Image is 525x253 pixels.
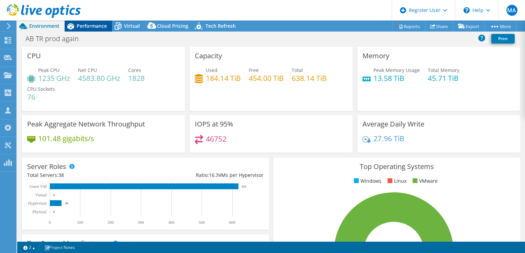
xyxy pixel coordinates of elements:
[362,52,389,60] h3: Memory
[242,185,247,188] text: 621
[138,220,144,225] text: 300
[27,52,41,60] h3: CPU
[38,74,70,82] h4: 1235 GHz
[128,74,145,82] h4: 1828
[19,243,40,252] a: 2
[78,67,97,73] span: Net CPU
[28,201,47,206] text: Hypervisor
[249,67,259,73] span: Free
[199,220,205,225] text: 500
[249,74,284,82] h4: 454.00 TiB
[292,67,303,73] span: Total
[58,172,64,178] span: 38
[27,171,145,179] div: Total Servers:
[27,120,145,128] h3: Peak Aggregate Network Throughput
[195,120,233,128] h3: IOPS at 95%
[425,21,453,32] a: Share
[128,67,141,73] span: Cores
[352,177,381,185] li: Windows
[506,5,517,16] span: MA
[38,135,94,142] h4: 101.48 gigabits/s
[491,34,515,44] a: Print
[22,35,89,43] h1: AB TR prod again
[229,220,235,225] text: 600
[40,243,80,252] a: Project Notes
[206,67,217,73] span: Used
[27,240,110,247] h3: Top Server Manufacturers
[38,67,59,73] span: Peak CPU
[411,177,438,185] li: VMware
[108,220,114,225] text: 200
[484,21,516,32] a: More
[32,209,46,214] text: Physical
[30,184,47,189] text: Guest VM
[392,21,425,32] a: Reports
[77,220,83,225] text: 100
[27,163,66,170] h3: Server Roles
[78,74,120,82] h4: 4583.80 GHz
[29,23,59,29] span: Environment
[205,23,236,29] span: Tech Refresh
[157,23,188,29] span: Cloud Pricing
[65,202,68,205] text: 38
[428,67,459,73] span: Total Memory
[292,74,327,82] h4: 638.14 TiB
[27,86,55,92] span: CPU Sockets
[386,177,406,185] li: Linux
[49,220,51,225] text: 0
[27,93,55,101] h4: 76
[206,135,226,143] h4: 46752
[53,210,55,214] text: 0
[373,67,420,73] span: Peak Memory Usage
[168,220,175,225] text: 400
[145,171,264,179] div: Ratio: VMs per Hypervisor
[206,74,241,82] h4: 184.14 TiB
[195,52,222,60] h3: Capacity
[53,193,55,197] text: 0
[463,7,470,13] svg: \n
[362,120,424,128] h3: Average Daily Write
[428,74,459,82] h4: 45.71 TiB
[35,193,47,197] text: Virtual
[373,74,420,82] h4: 13.58 TiB
[77,23,107,29] span: Performance
[279,163,515,170] h3: Top Operating Systems
[453,21,485,32] a: Export
[209,172,219,178] span: 16.3
[373,135,404,142] h4: 27.96 TiB
[124,23,140,29] span: Virtual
